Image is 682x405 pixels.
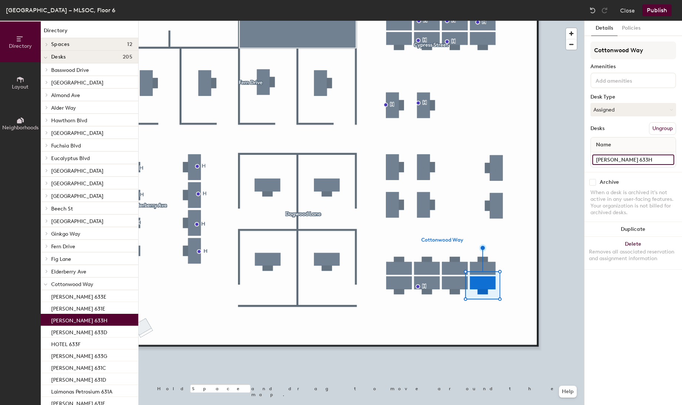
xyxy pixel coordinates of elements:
[51,351,107,359] p: [PERSON_NAME] 633G
[601,7,608,14] img: Redo
[51,206,73,212] span: Beech St
[591,21,618,36] button: Details
[51,231,80,237] span: Ginkgo Way
[589,249,678,262] div: Removes all associated reservation and assignment information
[51,256,71,262] span: Fig Lane
[51,218,103,225] span: [GEOGRAPHIC_DATA]
[51,155,90,162] span: Eucalyptus Blvd
[51,143,81,149] span: Fuchsia Blvd
[649,122,676,135] button: Ungroup
[559,386,577,398] button: Help
[51,54,66,60] span: Desks
[2,125,39,131] span: Neighborhoods
[51,363,106,371] p: [PERSON_NAME] 631C
[592,138,615,152] span: Name
[51,327,107,336] p: [PERSON_NAME] 633D
[618,21,645,36] button: Policies
[600,179,619,185] div: Archive
[51,80,103,86] span: [GEOGRAPHIC_DATA]
[51,292,106,300] p: [PERSON_NAME] 633E
[51,92,80,99] span: Almond Ave
[51,42,70,47] span: Spaces
[589,7,596,14] img: Undo
[51,117,87,124] span: Hawthorn Blvd
[51,193,103,199] span: [GEOGRAPHIC_DATA]
[592,155,674,165] input: Unnamed desk
[51,130,103,136] span: [GEOGRAPHIC_DATA]
[590,103,676,116] button: Assigned
[51,105,76,111] span: Alder Way
[51,386,112,395] p: Laimonas Petrosium 631A
[9,43,32,49] span: Directory
[590,189,676,216] div: When a desk is archived it's not active in any user-facing features. Your organization is not bil...
[51,67,89,73] span: Basswood Drive
[620,4,635,16] button: Close
[127,42,132,47] span: 12
[51,339,80,348] p: HOTEL 633F
[12,84,29,90] span: Layout
[594,76,661,84] input: Add amenities
[642,4,672,16] button: Publish
[585,237,682,269] button: DeleteRemoves all associated reservation and assignment information
[590,126,605,132] div: Desks
[585,222,682,237] button: Duplicate
[51,243,75,250] span: Fern Drive
[51,180,103,187] span: [GEOGRAPHIC_DATA]
[590,94,676,100] div: Desk Type
[51,315,107,324] p: [PERSON_NAME] 633H
[123,54,132,60] span: 205
[51,375,106,383] p: [PERSON_NAME] 631D
[51,168,103,174] span: [GEOGRAPHIC_DATA]
[590,64,676,70] div: Amenities
[41,27,138,38] h1: Directory
[51,281,93,288] span: Cottonwood Way
[51,303,105,312] p: [PERSON_NAME] 631E
[51,269,86,275] span: Elderberry Ave
[6,6,115,15] div: [GEOGRAPHIC_DATA] – MLSOC, Floor 6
